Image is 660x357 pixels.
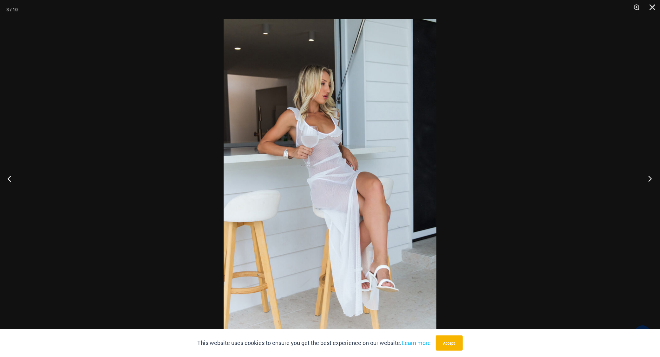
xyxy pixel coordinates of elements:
button: Next [636,163,660,194]
img: Sometimes White 587 Dress 07 [224,19,436,338]
a: Learn more [402,339,431,347]
button: Accept [436,335,463,351]
div: 3 / 10 [6,5,18,14]
p: This website uses cookies to ensure you get the best experience on our website. [198,338,431,348]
